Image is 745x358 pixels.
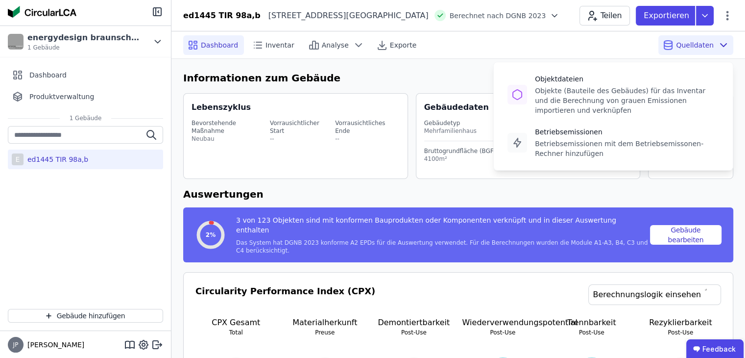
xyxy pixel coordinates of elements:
div: Mehrfamilienhaus [424,127,632,135]
div: ed1445 TIR 98a,b [183,10,261,22]
p: Post-Use [462,329,544,336]
p: Wiederverwendungspotential [462,317,544,329]
div: 4100m² [424,155,496,163]
span: Quelldaten [676,40,714,50]
p: Trennbarkeit [551,317,632,329]
span: 1 Gebäude [27,44,140,51]
span: Dashboard [201,40,238,50]
p: Post-Use [373,329,455,336]
div: energydesign braunschweig GmbH [27,32,140,44]
div: Das System hat DGNB 2023 konforme A2 EPDs für die Auswertung verwendet. Für die Berechnungen wurd... [236,239,648,255]
span: JP [13,342,19,348]
h6: Informationen zum Gebäude [183,71,733,85]
div: Gebäudetyp [424,119,632,127]
div: -- [335,135,399,143]
p: Exportieren [644,10,691,22]
div: Bevorstehende Maßnahme [192,119,268,135]
h6: Auswertungen [183,187,733,202]
span: Inventar [265,40,294,50]
p: Materialherkunft [285,317,366,329]
span: Analyse [322,40,349,50]
span: Dashboard [29,70,67,80]
div: Vorrausichtlicher Start [270,119,333,135]
div: Lebenszyklus [192,102,251,113]
p: Preuse [285,329,366,336]
button: Gebäude bearbeiten [650,225,721,245]
span: Berechnet nach DGNB 2023 [450,11,546,21]
img: Concular [8,6,76,18]
img: energydesign braunschweig GmbH [8,34,24,50]
p: Demontiertbarkeit [373,317,455,329]
span: Exporte [390,40,416,50]
div: ed1445 TIR 98a,b [24,154,88,164]
div: Vorrausichtliches Ende [335,119,399,135]
h3: Circularity Performance Index (CPX) [195,284,375,317]
button: Teilen [579,6,630,26]
a: Berechnungslogik einsehen [588,284,721,305]
span: 2% [206,231,216,239]
div: 3 von 123 Objekten sind mit konformen Bauprodukten oder Komponenten verknüpft und in dieser Auswe... [236,215,648,239]
p: CPX Gesamt [195,317,277,329]
button: Gebäude hinzufügen [8,309,163,323]
div: Objektdateien [535,74,719,84]
span: 1 Gebäude [60,114,112,122]
p: Post-Use [640,329,721,336]
div: Gebäudedaten [424,102,640,113]
div: E [12,153,24,165]
div: Objekte (Bauteile des Gebäudes) für das Inventar und die Berechnung von grauen Emissionen importi... [535,86,719,115]
span: Produktverwaltung [29,92,94,102]
div: [STREET_ADDRESS][GEOGRAPHIC_DATA] [261,10,429,22]
div: Neubau [192,135,268,143]
p: Post-Use [551,329,632,336]
div: Betriebsemissionen [535,127,719,137]
p: Rezyklierbarkeit [640,317,721,329]
div: -- [270,135,333,143]
div: Betriebsemissionen mit dem Betriebsemissonen-Rechner hinzufügen [535,139,719,158]
div: Bruttogrundfläche (BGF) [424,147,496,155]
p: Total [195,329,277,336]
span: [PERSON_NAME] [24,340,84,350]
